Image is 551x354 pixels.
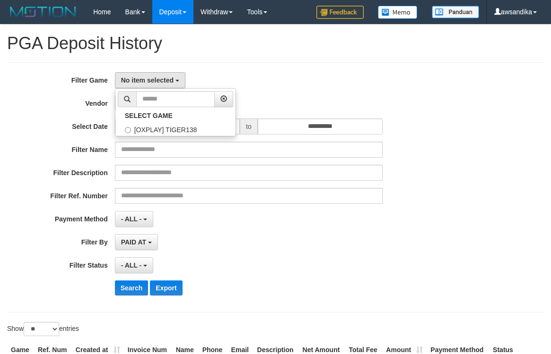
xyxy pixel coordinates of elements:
label: Show entries [7,322,79,336]
b: SELECT GAME [125,112,173,119]
h1: PGA Deposit History [7,34,544,53]
span: No item selected [121,76,174,84]
button: No item selected [115,72,185,88]
span: to [240,118,258,135]
button: - ALL - [115,211,153,227]
span: - ALL - [121,215,142,223]
span: PAID AT [121,238,146,246]
button: Search [115,280,149,295]
img: MOTION_logo.png [7,5,79,19]
span: - ALL - [121,261,142,269]
a: SELECT GAME [115,110,236,122]
button: - ALL - [115,257,153,273]
button: PAID AT [115,234,158,250]
input: [OXPLAY] TIGER138 [125,127,131,133]
img: panduan.png [432,6,479,18]
select: Showentries [24,322,59,336]
img: Button%20Memo.svg [378,6,418,19]
img: Feedback.jpg [316,6,364,19]
button: Export [150,280,182,295]
label: [OXPLAY] TIGER138 [115,122,236,136]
